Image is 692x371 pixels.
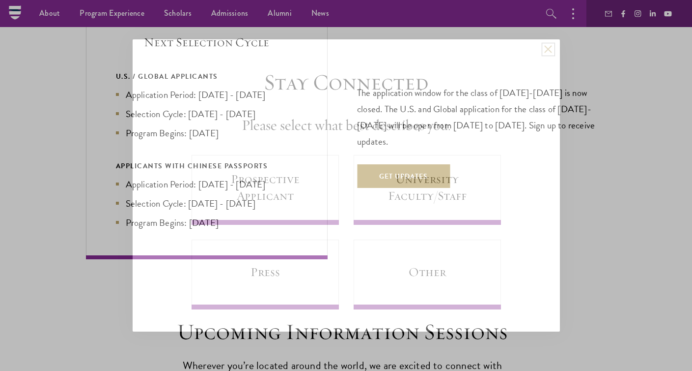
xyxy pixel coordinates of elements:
[192,155,339,225] a: Prospective Applicant
[192,240,339,309] a: Press
[354,240,501,309] a: Other
[242,116,451,135] h4: Please select what best describes you:
[264,69,429,96] h3: Stay Connected
[354,155,501,225] a: University Faculty/Staff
